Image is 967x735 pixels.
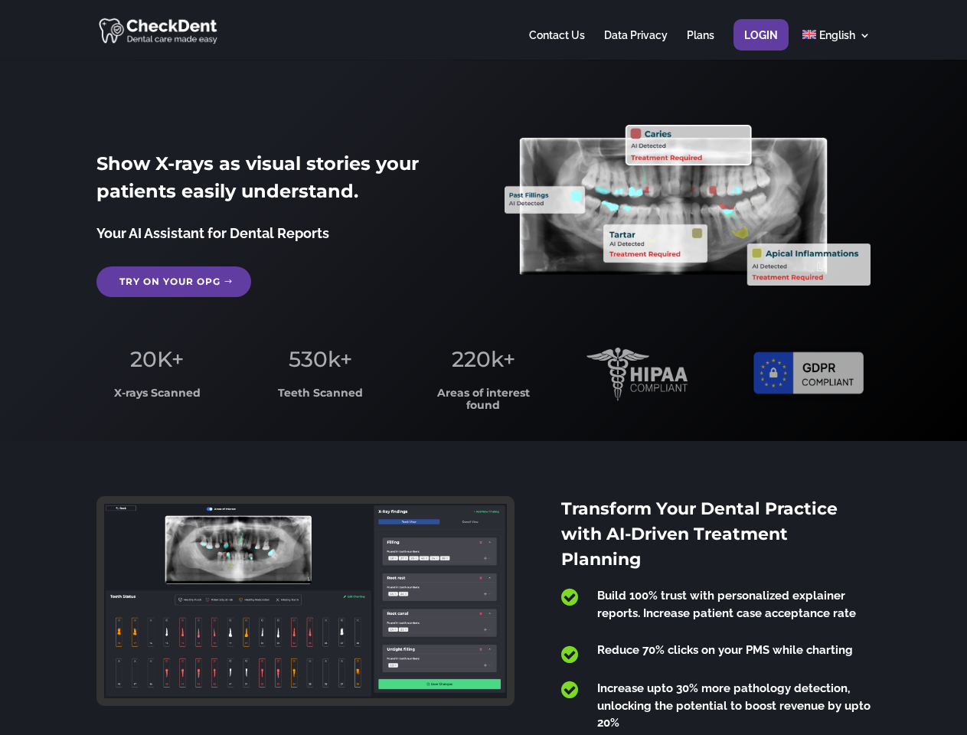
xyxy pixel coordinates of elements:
[597,643,853,657] span: Reduce 70% clicks on your PMS while charting
[687,30,714,60] a: Plans
[96,225,329,241] span: Your AI Assistant for Dental Reports
[529,30,585,60] a: Contact Us
[130,346,184,372] span: 20K+
[452,346,515,372] span: 220k+
[289,346,352,372] span: 530k+
[561,498,838,570] span: Transform Your Dental Practice with AI-Driven Treatment Planning
[96,150,462,213] h2: Show X-rays as visual stories your patients easily understand.
[561,680,578,700] span: 
[561,587,578,607] span: 
[597,681,871,730] span: Increase upto 30% more pathology detection, unlocking the potential to boost revenue by upto 20%
[423,387,544,419] h3: Areas of interest found
[604,30,668,60] a: Data Privacy
[819,29,855,41] span: English
[96,266,251,297] a: Try on your OPG
[802,30,871,60] a: English
[597,589,856,620] span: Build 100% trust with personalized explainer reports. Increase patient case acceptance rate
[561,645,578,665] span: 
[744,30,778,60] a: Login
[505,125,870,286] img: X_Ray_annotated
[99,15,219,45] img: CheckDent AI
